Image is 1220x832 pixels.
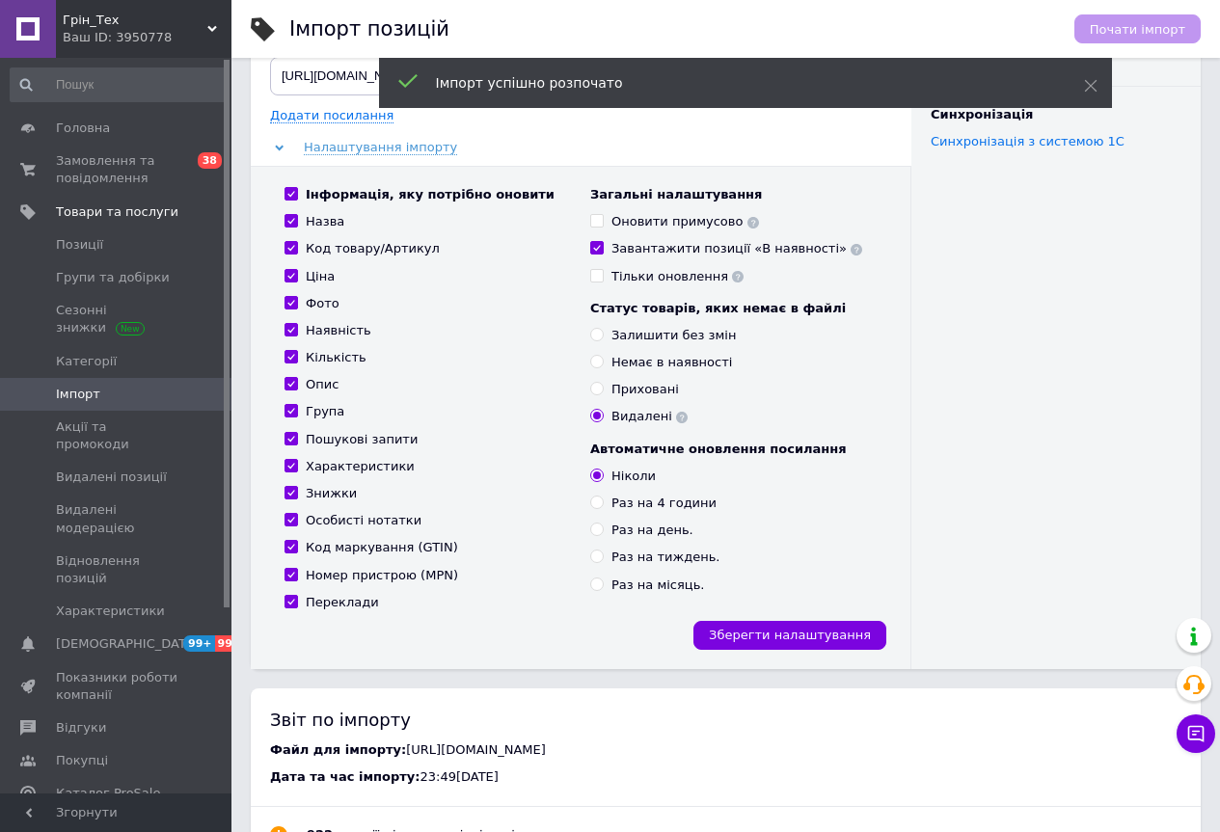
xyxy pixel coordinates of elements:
div: Імпорт успішно розпочато [436,73,1036,93]
div: Група [306,403,344,420]
span: Налаштування імпорту [304,140,457,155]
div: Знижки [306,485,357,502]
div: Кількість [306,349,366,366]
span: Файл для імпорту: [270,742,406,757]
div: Тільки оновлення [611,268,744,285]
div: Номер пристрою (MPN) [306,567,458,584]
div: Немає в наявності [611,354,732,371]
span: Імпорт [56,386,100,403]
div: Характеристики [306,458,415,475]
span: Замовлення та повідомлення [56,152,178,187]
span: Товари та послуги [56,203,178,221]
span: Грін_Тех [63,12,207,29]
div: Раз на день. [611,522,693,539]
h1: Імпорт позицій [289,17,449,40]
div: Ваш ID: 3950778 [63,29,231,46]
input: Вкажіть посилання [270,57,801,95]
div: Автоматичне оновлення посилання [590,441,877,458]
div: Опис [306,376,339,393]
button: Зберегти налаштування [693,621,886,650]
span: Сезонні знижки [56,302,178,336]
span: Зберегти налаштування [709,628,871,642]
span: 38 [198,152,222,169]
span: Додати посилання [270,108,393,123]
span: Групи та добірки [56,269,170,286]
span: Головна [56,120,110,137]
span: 99+ [183,635,215,652]
div: Ніколи [611,468,656,485]
span: Каталог ProSale [56,785,160,802]
div: Раз на 4 години [611,495,717,512]
span: Відновлення позицій [56,552,178,587]
div: Раз на тиждень. [611,549,719,566]
div: Звіт по імпорту [270,708,1181,732]
span: Покупці [56,752,108,769]
div: Синхронізація [931,106,1181,123]
div: Код товару/Артикул [306,240,440,257]
span: Позиції [56,236,103,254]
div: Назва [306,213,344,230]
div: Залишити без змін [611,327,736,344]
div: Ціна [306,268,335,285]
span: 23:49[DATE] [420,769,498,784]
span: 99+ [215,635,247,652]
span: Характеристики [56,603,165,620]
input: Пошук [10,67,228,102]
span: [URL][DOMAIN_NAME] [406,742,546,757]
a: Синхронізація з системою 1С [931,134,1125,148]
div: Раз на місяць. [611,577,704,594]
span: Відгуки [56,719,106,737]
div: Приховані [611,381,679,398]
span: Дата та час імпорту: [270,769,420,784]
span: Видалені позиції [56,469,167,486]
button: Чат з покупцем [1177,714,1215,753]
div: Код маркування (GTIN) [306,539,458,556]
div: Переклади [306,594,379,611]
span: Категорії [56,353,117,370]
span: Акції та промокоди [56,418,178,453]
span: Показники роботи компанії [56,669,178,704]
div: Інформація, яку потрібно оновити [306,186,555,203]
div: Статус товарів, яких немає в файлі [590,300,877,317]
div: Видалені [611,408,688,425]
div: Оновити примусово [611,213,759,230]
div: Пошукові запити [306,431,418,448]
div: Загальні налаштування [590,186,877,203]
div: Наявність [306,322,371,339]
div: Особисті нотатки [306,512,421,529]
span: Видалені модерацією [56,501,178,536]
div: Фото [306,295,339,312]
div: Завантажити позиції «В наявності» [611,240,862,257]
span: [DEMOGRAPHIC_DATA] [56,635,199,653]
